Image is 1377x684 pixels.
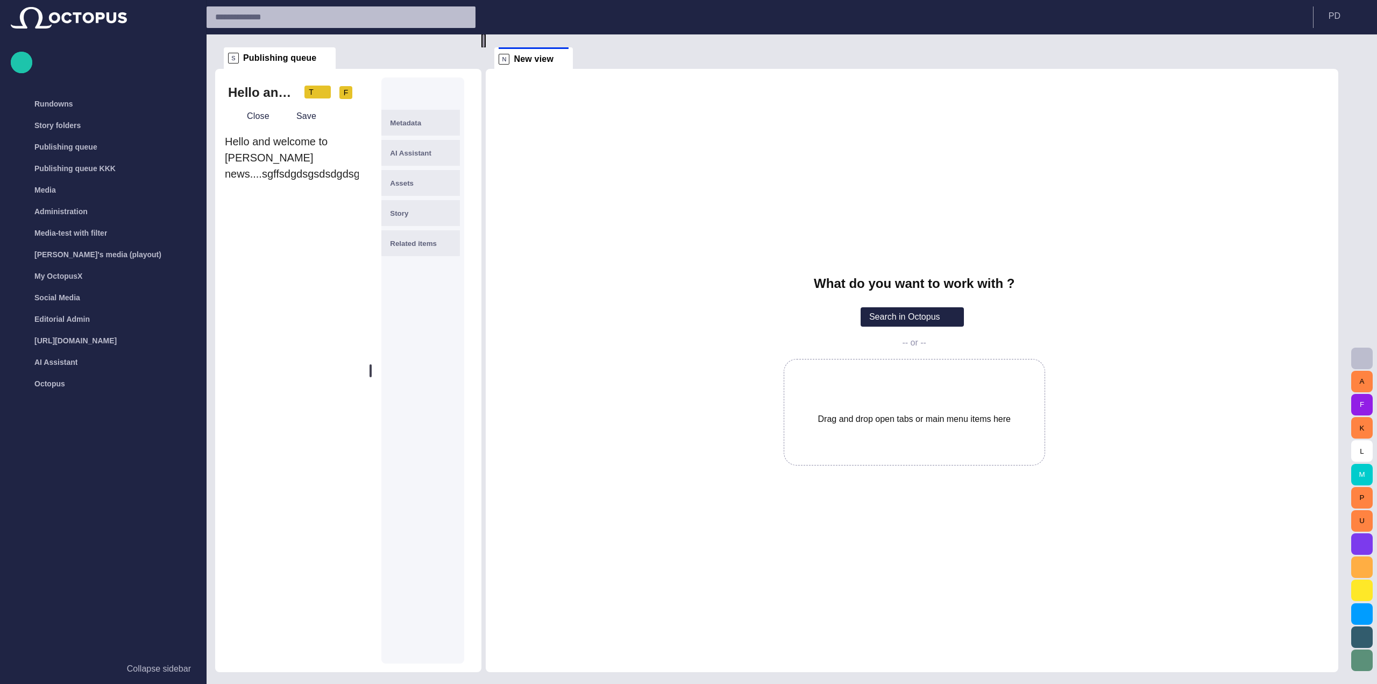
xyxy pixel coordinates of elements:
button: Story [381,200,460,226]
p: Collapse sidebar [127,662,191,675]
button: P [1351,487,1373,509]
button: A [1351,371,1373,392]
ul: main menu [11,93,195,394]
button: F [1351,394,1373,415]
p: S [228,53,239,64]
div: AI Assistant [11,351,195,373]
span: Publishing queue [243,53,316,64]
button: PD [1320,6,1371,26]
button: Close [228,107,273,126]
p: -- or -- [903,337,926,348]
p: Media-test with filter [34,228,107,238]
button: L [1351,440,1373,462]
h2: Hello and welcome to Tarahib news....sgffsdgdsgsdsdgdsgdsgdsdgd [228,84,292,101]
span: Story [390,209,408,217]
button: Save [278,107,320,126]
span: Hello and welcome to [PERSON_NAME] news....sgffsdgdsgsdsdgdsgdsgdsdgd [225,136,407,180]
p: Social Media [34,292,80,303]
p: Media [34,185,56,195]
p: Publishing queue KKK [34,163,116,174]
p: Publishing queue [34,142,97,152]
span: New view [514,54,553,65]
p: AI Assistant [34,357,77,368]
div: Publishing queue [11,136,195,158]
button: Metadata [381,110,460,136]
p: N [499,54,509,65]
button: Assets [381,170,460,196]
div: Media-test with filter [11,222,195,244]
h2: What do you want to work with ? [814,276,1014,291]
button: Related items [381,230,460,256]
span: Related items [390,239,437,248]
div: Octopus [11,373,195,394]
div: SPublishing queue [224,47,336,69]
button: K [1351,417,1373,439]
p: [URL][DOMAIN_NAME] [34,335,117,346]
button: AI Assistant [381,140,460,166]
button: Collapse sidebar [11,658,195,680]
button: T [301,86,335,98]
p: Rundowns [34,98,73,109]
p: Octopus [34,378,65,389]
button: Search in Octopus [861,307,964,327]
div: Media [11,179,195,201]
p: P D [1329,10,1340,23]
div: [PERSON_NAME]'s media (playout) [11,244,195,265]
div: [URL][DOMAIN_NAME] [11,330,195,351]
img: Octopus News Room [11,7,127,29]
p: Story folders [34,120,81,131]
span: Assets [390,179,414,187]
p: My OctopusX [34,271,82,281]
span: F [344,87,349,98]
p: Administration [34,206,88,217]
p: Editorial Admin [34,314,90,325]
p: [PERSON_NAME]'s media (playout) [34,249,161,260]
span: Metadata [390,119,421,127]
button: U [1351,510,1373,532]
span: T [309,87,314,97]
button: M [1351,464,1373,485]
div: NNew view [494,47,573,69]
span: AI Assistant [390,149,431,157]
